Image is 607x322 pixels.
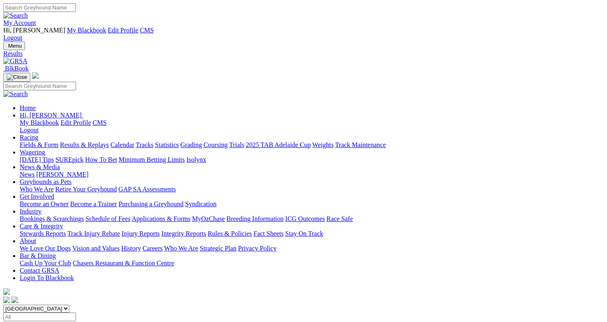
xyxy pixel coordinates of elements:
[20,186,604,193] div: Greyhounds as Pets
[185,200,216,207] a: Syndication
[20,208,41,215] a: Industry
[20,178,71,185] a: Greyhounds as Pets
[67,230,120,237] a: Track Injury Rebate
[70,200,117,207] a: Become a Trainer
[20,141,58,148] a: Fields & Form
[8,43,22,49] span: Menu
[11,297,18,303] img: twitter.svg
[335,141,386,148] a: Track Maintenance
[20,119,604,134] div: Hi, [PERSON_NAME]
[204,141,228,148] a: Coursing
[140,27,154,34] a: CMS
[20,126,39,133] a: Logout
[200,245,236,252] a: Strategic Plan
[285,215,325,222] a: ICG Outcomes
[67,27,106,34] a: My Blackbook
[119,200,183,207] a: Purchasing a Greyhound
[238,245,277,252] a: Privacy Policy
[85,156,117,163] a: How To Bet
[85,215,130,222] a: Schedule of Fees
[3,12,28,19] img: Search
[285,230,323,237] a: Stay On Track
[229,141,244,148] a: Trials
[20,274,74,281] a: Login To Blackbook
[20,260,71,267] a: Cash Up Your Club
[3,27,65,34] span: Hi, [PERSON_NAME]
[20,252,56,259] a: Bar & Dining
[20,215,604,223] div: Industry
[20,156,604,163] div: Wagering
[3,3,76,12] input: Search
[20,112,82,119] span: Hi, [PERSON_NAME]
[20,200,604,208] div: Get Involved
[20,134,38,141] a: Racing
[3,90,28,98] img: Search
[20,267,59,274] a: Contact GRSA
[254,230,284,237] a: Fact Sheets
[121,245,141,252] a: History
[20,260,604,267] div: Bar & Dining
[3,57,27,65] img: GRSA
[3,297,10,303] img: facebook.svg
[20,104,36,111] a: Home
[227,215,284,222] a: Breeding Information
[60,141,109,148] a: Results & Replays
[3,65,29,72] a: BlkBook
[20,230,604,237] div: Care & Integrity
[20,163,60,170] a: News & Media
[72,245,119,252] a: Vision and Values
[3,27,604,41] div: My Account
[20,215,84,222] a: Bookings & Scratchings
[3,41,25,50] button: Toggle navigation
[93,119,107,126] a: CMS
[132,215,190,222] a: Applications & Forms
[20,112,83,119] a: Hi, [PERSON_NAME]
[312,141,334,148] a: Weights
[3,50,604,57] a: Results
[119,186,176,193] a: GAP SA Assessments
[142,245,163,252] a: Careers
[3,19,36,26] a: My Account
[36,171,88,178] a: [PERSON_NAME]
[161,230,206,237] a: Integrity Reports
[326,215,353,222] a: Race Safe
[7,74,27,80] img: Close
[186,156,206,163] a: Isolynx
[61,119,91,126] a: Edit Profile
[55,186,117,193] a: Retire Your Greyhound
[20,193,54,200] a: Get Involved
[20,237,36,244] a: About
[20,171,34,178] a: News
[110,141,134,148] a: Calendar
[73,260,174,267] a: Chasers Restaurant & Function Centre
[192,215,225,222] a: MyOzChase
[55,156,83,163] a: SUREpick
[20,223,63,230] a: Care & Integrity
[20,171,604,178] div: News & Media
[3,288,10,295] img: logo-grsa-white.png
[3,34,22,41] a: Logout
[119,156,185,163] a: Minimum Betting Limits
[20,141,604,149] div: Racing
[136,141,153,148] a: Tracks
[20,149,45,156] a: Wagering
[155,141,179,148] a: Statistics
[20,245,71,252] a: We Love Our Dogs
[246,141,311,148] a: 2025 TAB Adelaide Cup
[3,82,76,90] input: Search
[121,230,160,237] a: Injury Reports
[164,245,198,252] a: Who We Are
[20,200,69,207] a: Become an Owner
[20,230,66,237] a: Stewards Reports
[20,245,604,252] div: About
[181,141,202,148] a: Grading
[20,186,54,193] a: Who We Are
[208,230,252,237] a: Rules & Policies
[5,65,29,72] span: BlkBook
[20,119,59,126] a: My Blackbook
[108,27,138,34] a: Edit Profile
[20,156,54,163] a: [DATE] Tips
[3,73,30,82] button: Toggle navigation
[32,72,39,79] img: logo-grsa-white.png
